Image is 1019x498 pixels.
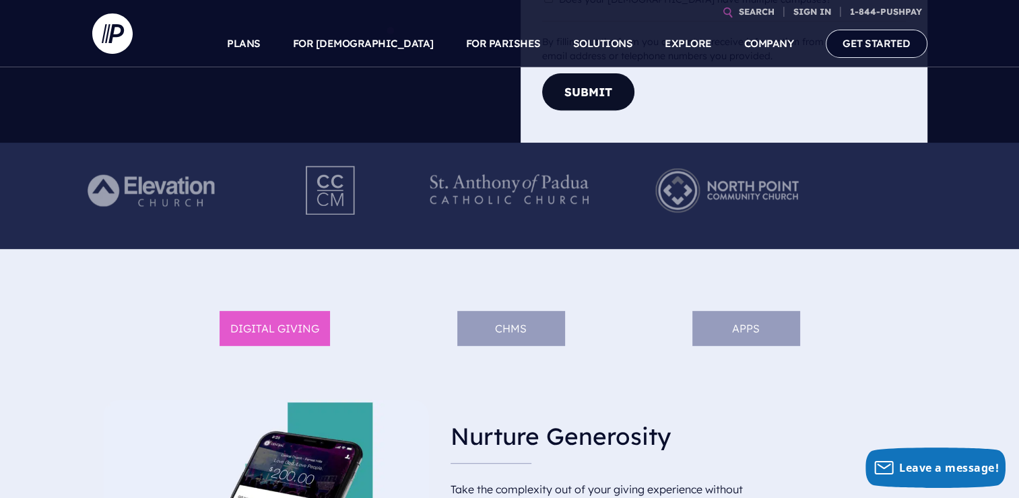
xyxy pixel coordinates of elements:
a: FOR PARISHES [466,20,541,67]
a: PLANS [227,20,261,67]
a: GET STARTED [826,30,927,57]
a: SOLUTIONS [573,20,633,67]
span: Leave a message! [899,460,999,475]
button: Submit [542,73,634,110]
a: FOR [DEMOGRAPHIC_DATA] [293,20,434,67]
a: EXPLORE [665,20,712,67]
img: Pushpay_Logo__NorthPoint [634,153,820,227]
li: DIGITAL GIVING [220,311,330,347]
a: COMPANY [744,20,794,67]
li: APPS [692,311,800,347]
h3: Nurture Generosity [451,411,777,463]
li: ChMS [457,311,565,347]
img: Pushpay_Logo__Elevation [61,153,246,227]
img: Pushpay_Logo__CCM [278,153,385,227]
button: Leave a message! [865,448,1006,488]
img: Pushpay_Logo__StAnthony [417,153,602,227]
